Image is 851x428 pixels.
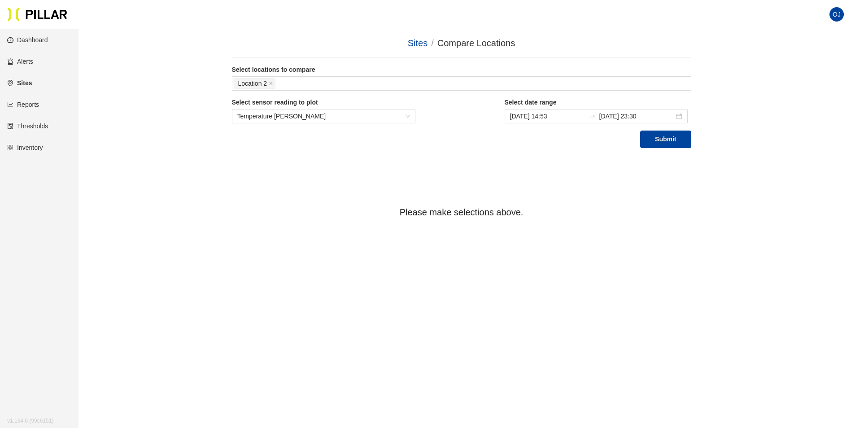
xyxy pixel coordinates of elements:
label: Select date range [505,98,691,107]
a: alertAlerts [7,58,33,65]
a: exceptionThresholds [7,122,48,130]
a: environmentSites [7,79,32,87]
img: Pillar Technologies [7,7,67,22]
span: / [431,38,434,48]
span: Location 2 [238,79,267,88]
input: Start date [510,111,585,121]
label: Select sensor reading to plot [232,98,416,107]
span: swap-right [589,113,596,120]
a: line-chartReports [7,101,39,108]
span: close [269,81,273,87]
a: qrcodeInventory [7,144,43,151]
button: Submit [640,131,691,148]
input: End date [599,111,674,121]
span: Temperature Celcius [237,109,410,123]
a: Sites [408,38,428,48]
span: OJ [833,7,841,22]
h4: Please make selections above. [232,205,691,219]
span: to [589,113,596,120]
span: Compare Locations [437,38,515,48]
label: Select locations to compare [232,65,691,74]
a: dashboardDashboard [7,36,48,44]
